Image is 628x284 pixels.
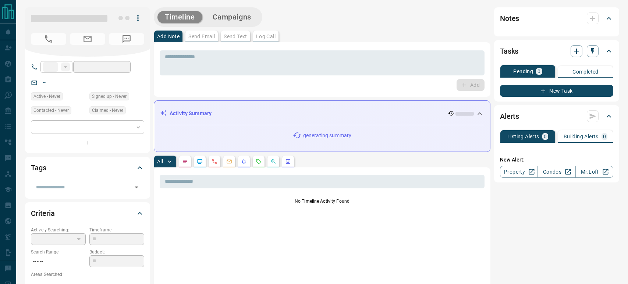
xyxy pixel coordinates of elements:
[31,205,144,222] div: Criteria
[31,207,55,219] h2: Criteria
[89,249,144,255] p: Budget:
[500,107,613,125] div: Alerts
[500,45,518,57] h2: Tasks
[270,159,276,164] svg: Opportunities
[160,107,484,120] div: Activity Summary
[303,132,351,139] p: generating summary
[157,34,180,39] p: Add Note
[507,134,539,139] p: Listing Alerts
[500,42,613,60] div: Tasks
[500,110,519,122] h2: Alerts
[31,162,46,174] h2: Tags
[575,166,613,178] a: Mr.Loft
[89,227,144,233] p: Timeframe:
[513,69,533,74] p: Pending
[92,107,123,114] span: Claimed - Never
[544,134,547,139] p: 0
[572,69,599,74] p: Completed
[31,159,144,177] div: Tags
[256,159,262,164] svg: Requests
[500,85,613,97] button: New Task
[31,33,66,45] span: No Number
[537,166,575,178] a: Condos
[500,13,519,24] h2: Notes
[241,159,247,164] svg: Listing Alerts
[500,156,613,164] p: New Alert:
[157,159,163,164] p: All
[500,166,538,178] a: Property
[31,249,86,255] p: Search Range:
[205,11,259,23] button: Campaigns
[226,159,232,164] svg: Emails
[160,198,485,205] p: No Timeline Activity Found
[31,227,86,233] p: Actively Searching:
[537,69,540,74] p: 0
[170,110,212,117] p: Activity Summary
[31,255,86,267] p: -- - --
[182,159,188,164] svg: Notes
[564,134,599,139] p: Building Alerts
[500,10,613,27] div: Notes
[285,159,291,164] svg: Agent Actions
[33,93,60,100] span: Active - Never
[33,107,69,114] span: Contacted - Never
[131,182,142,192] button: Open
[109,33,144,45] span: No Number
[92,93,127,100] span: Signed up - Never
[212,159,217,164] svg: Calls
[31,271,144,278] p: Areas Searched:
[157,11,202,23] button: Timeline
[43,79,46,85] a: --
[603,134,606,139] p: 0
[197,159,203,164] svg: Lead Browsing Activity
[70,33,105,45] span: No Email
